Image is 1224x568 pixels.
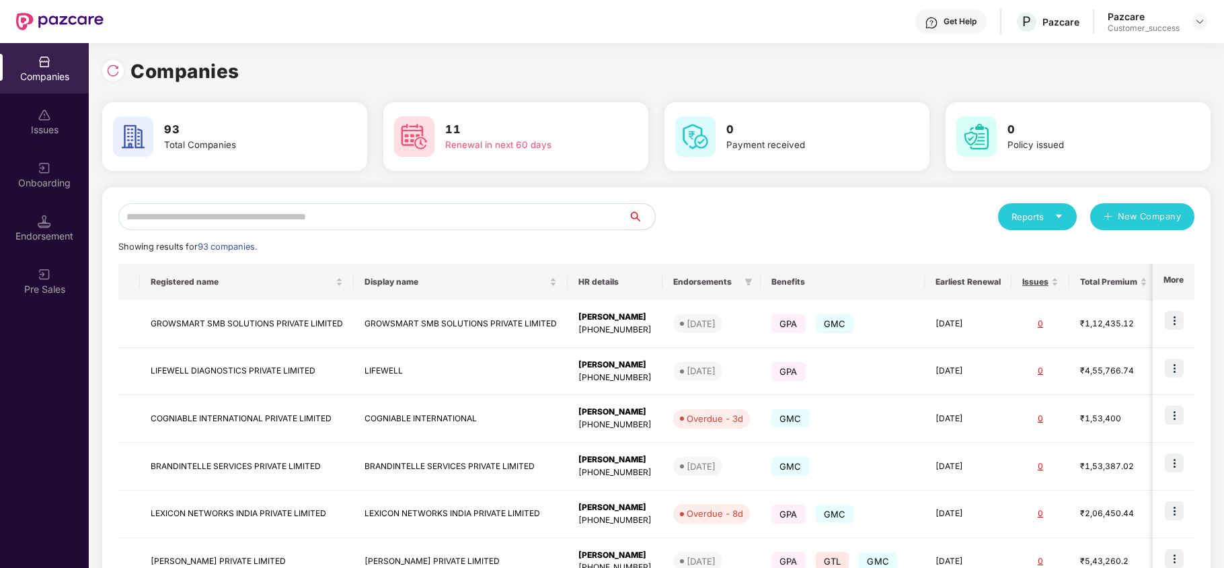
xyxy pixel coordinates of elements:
img: icon [1165,311,1184,330]
img: icon [1165,359,1184,378]
h3: 0 [1007,121,1166,139]
td: BRANDINTELLE SERVICES PRIVATE LIMITED [354,443,568,491]
span: caret-down [1055,212,1063,221]
div: [DATE] [687,317,716,330]
th: Earliest Renewal [925,264,1011,300]
td: COGNIABLE INTERNATIONAL PRIVATE LIMITED [140,395,354,443]
img: icon [1165,501,1184,520]
div: ₹1,53,400 [1080,413,1147,425]
div: [PERSON_NAME] [578,311,652,324]
div: Renewal in next 60 days [445,138,604,152]
div: ₹1,12,435.12 [1080,318,1147,330]
th: Benefits [761,264,925,300]
td: BRANDINTELLE SERVICES PRIVATE LIMITED [140,443,354,491]
img: svg+xml;base64,PHN2ZyB3aWR0aD0iMjAiIGhlaWdodD0iMjAiIHZpZXdCb3g9IjAgMCAyMCAyMCIgZmlsbD0ibm9uZSIgeG... [38,268,51,281]
div: [DATE] [687,364,716,378]
div: Overdue - 3d [687,412,743,425]
td: [DATE] [925,443,1011,491]
td: [DATE] [925,348,1011,396]
span: Registered name [151,277,333,287]
div: 0 [1022,507,1059,520]
div: 0 [1022,318,1059,330]
span: search [627,211,655,222]
div: Policy issued [1007,138,1166,152]
span: filter [744,278,753,286]
span: plus [1104,212,1112,223]
img: svg+xml;base64,PHN2ZyBpZD0iRHJvcGRvd24tMzJ4MzIiIHhtbG5zPSJodHRwOi8vd3d3LnczLm9yZy8yMDAwL3N2ZyIgd2... [1194,16,1205,27]
td: GROWSMART SMB SOLUTIONS PRIVATE LIMITED [354,300,568,348]
div: [DATE] [687,555,716,568]
img: svg+xml;base64,PHN2ZyBpZD0iQ29tcGFuaWVzIiB4bWxucz0iaHR0cDovL3d3dy53My5vcmcvMjAwMC9zdmciIHdpZHRoPS... [38,55,51,69]
div: Pazcare [1042,15,1079,28]
span: Endorsements [673,277,739,287]
img: svg+xml;base64,PHN2ZyB4bWxucz0iaHR0cDovL3d3dy53My5vcmcvMjAwMC9zdmciIHdpZHRoPSI2MCIgaGVpZ2h0PSI2MC... [956,116,997,157]
span: Display name [365,277,547,287]
div: 0 [1022,365,1059,378]
th: Total Premium [1069,264,1158,300]
div: Customer_success [1108,23,1180,34]
td: GROWSMART SMB SOLUTIONS PRIVATE LIMITED [140,300,354,348]
img: svg+xml;base64,PHN2ZyB4bWxucz0iaHR0cDovL3d3dy53My5vcmcvMjAwMC9zdmciIHdpZHRoPSI2MCIgaGVpZ2h0PSI2MC... [113,116,153,157]
span: filter [742,274,755,290]
img: icon [1165,454,1184,472]
td: LIFEWELL [354,348,568,396]
div: Pazcare [1108,10,1180,23]
div: [PHONE_NUMBER] [578,514,652,527]
img: svg+xml;base64,PHN2ZyB4bWxucz0iaHR0cDovL3d3dy53My5vcmcvMjAwMC9zdmciIHdpZHRoPSI2MCIgaGVpZ2h0PSI2MC... [394,116,434,157]
span: GMC [771,457,810,476]
div: ₹4,55,766.74 [1080,365,1147,378]
td: COGNIABLE INTERNATIONAL [354,395,568,443]
span: GPA [771,505,806,524]
th: Display name [354,264,568,300]
div: Get Help [944,16,977,27]
div: ₹2,06,450.44 [1080,507,1147,520]
img: svg+xml;base64,PHN2ZyB3aWR0aD0iMjAiIGhlaWdodD0iMjAiIHZpZXdCb3g9IjAgMCAyMCAyMCIgZmlsbD0ibm9uZSIgeG... [38,162,51,175]
div: [PHONE_NUMBER] [578,419,652,431]
span: GMC [816,505,854,524]
div: [PERSON_NAME] [578,549,652,562]
th: HR details [568,264,662,300]
span: P [1022,13,1031,30]
h3: 93 [164,121,323,139]
span: GMC [816,314,854,333]
img: icon [1165,549,1184,568]
td: [DATE] [925,395,1011,443]
td: LEXICON NETWORKS INDIA PRIVATE LIMITED [354,491,568,538]
td: LEXICON NETWORKS INDIA PRIVATE LIMITED [140,491,354,538]
span: Issues [1022,277,1048,287]
h3: 11 [445,121,604,139]
td: [DATE] [925,491,1011,538]
div: 0 [1022,460,1059,473]
img: svg+xml;base64,PHN2ZyBpZD0iSGVscC0zMngzMiIgeG1sbnM9Imh0dHA6Ly93d3cudzMub3JnLzIwMDAvc3ZnIiB3aWR0aD... [925,16,938,30]
div: ₹5,43,260.2 [1080,555,1147,568]
div: [PHONE_NUMBER] [578,466,652,479]
div: Payment received [726,138,885,152]
div: [PERSON_NAME] [578,454,652,466]
div: [PHONE_NUMBER] [578,371,652,384]
span: GPA [771,362,806,381]
span: Total Premium [1080,277,1137,287]
div: 0 [1022,555,1059,568]
img: New Pazcare Logo [16,13,104,30]
img: svg+xml;base64,PHN2ZyBpZD0iUmVsb2FkLTMyeDMyIiB4bWxucz0iaHR0cDovL3d3dy53My5vcmcvMjAwMC9zdmciIHdpZH... [106,64,120,77]
th: Issues [1011,264,1069,300]
div: [PERSON_NAME] [578,359,652,371]
img: svg+xml;base64,PHN2ZyBpZD0iSXNzdWVzX2Rpc2FibGVkIiB4bWxucz0iaHR0cDovL3d3dy53My5vcmcvMjAwMC9zdmciIH... [38,108,51,122]
td: LIFEWELL DIAGNOSTICS PRIVATE LIMITED [140,348,354,396]
button: plusNew Company [1090,203,1194,230]
span: 93 companies. [198,242,257,252]
h3: 0 [726,121,885,139]
div: [PERSON_NAME] [578,501,652,514]
td: [DATE] [925,300,1011,348]
img: svg+xml;base64,PHN2ZyB3aWR0aD0iMTQuNSIgaGVpZ2h0PSIxNC41IiB2aWV3Qm94PSIwIDAgMTYgMTYiIGZpbGw9Im5vbm... [38,215,51,228]
img: icon [1165,406,1184,425]
h1: Companies [130,57,239,86]
div: ₹1,53,387.02 [1080,460,1147,473]
th: Registered name [140,264,354,300]
div: [PERSON_NAME] [578,406,652,419]
div: [DATE] [687,460,716,473]
div: Overdue - 8d [687,507,743,520]
span: New Company [1118,210,1182,223]
div: [PHONE_NUMBER] [578,324,652,336]
span: Showing results for [118,242,257,252]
